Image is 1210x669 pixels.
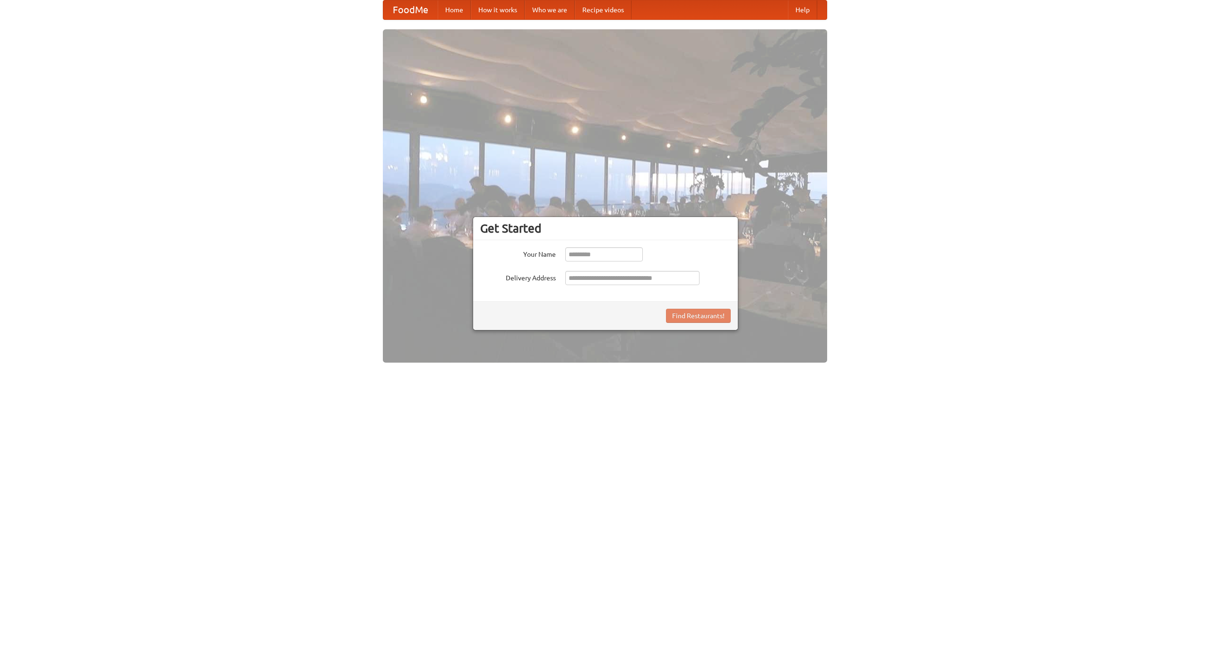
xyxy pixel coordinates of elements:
a: Recipe videos [575,0,631,19]
a: Home [438,0,471,19]
a: Who we are [525,0,575,19]
button: Find Restaurants! [666,309,731,323]
label: Your Name [480,247,556,259]
label: Delivery Address [480,271,556,283]
a: Help [788,0,817,19]
a: FoodMe [383,0,438,19]
a: How it works [471,0,525,19]
h3: Get Started [480,221,731,235]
